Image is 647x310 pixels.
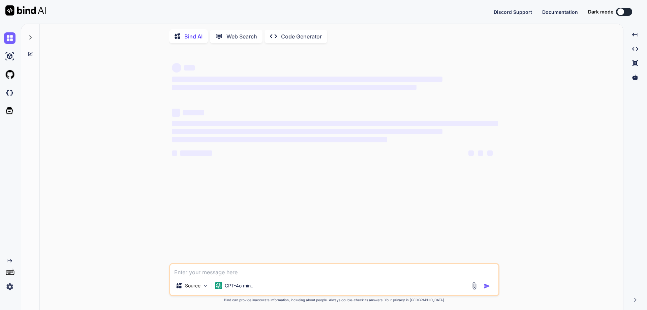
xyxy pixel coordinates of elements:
img: darkCloudIdeIcon [4,87,16,98]
img: Pick Models [203,283,208,289]
img: Bind AI [5,5,46,16]
img: GPT-4o mini [215,282,222,289]
span: ‌ [172,85,417,90]
span: ‌ [172,109,180,117]
span: ‌ [172,137,387,142]
span: Documentation [542,9,578,15]
span: ‌ [468,150,474,156]
img: attachment [470,282,478,290]
span: ‌ [172,77,442,82]
span: ‌ [172,150,177,156]
span: ‌ [172,121,498,126]
img: settings [4,281,16,292]
span: Dark mode [588,8,613,15]
span: ‌ [172,129,442,134]
span: ‌ [172,63,181,73]
p: Bind can provide inaccurate information, including about people. Always double-check its answers.... [169,298,499,303]
span: Discord Support [494,9,532,15]
p: Source [185,282,201,289]
img: icon [484,283,490,289]
button: Documentation [542,8,578,16]
span: ‌ [487,150,493,156]
p: Web Search [226,32,257,40]
img: chat [4,32,16,44]
img: ai-studio [4,51,16,62]
button: Discord Support [494,8,532,16]
span: ‌ [184,65,195,71]
span: ‌ [478,150,483,156]
p: Code Generator [281,32,322,40]
p: Bind AI [184,32,203,40]
span: ‌ [183,110,204,115]
span: ‌ [180,150,212,156]
p: GPT-4o min.. [225,282,253,289]
img: githubLight [4,69,16,80]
